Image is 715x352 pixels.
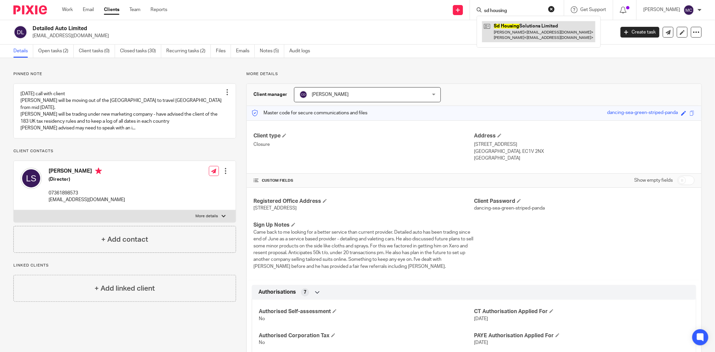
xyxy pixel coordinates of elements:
[474,340,488,345] span: [DATE]
[253,91,287,98] h3: Client manager
[196,214,218,219] p: More details
[246,71,702,77] p: More details
[253,206,297,211] span: [STREET_ADDRESS]
[259,340,265,345] span: No
[474,198,695,205] h4: Client Password
[299,91,307,99] img: svg%3E
[580,7,606,12] span: Get Support
[95,168,102,174] i: Primary
[38,45,74,58] a: Open tasks (2)
[13,25,27,39] img: svg%3E
[101,234,148,245] h4: + Add contact
[13,263,236,268] p: Linked clients
[634,177,673,184] label: Show empty fields
[474,332,689,339] h4: PAYE Authorisation Applied For
[474,155,695,162] p: [GEOGRAPHIC_DATA]
[304,289,306,296] span: 7
[258,289,296,296] span: Authorisations
[253,198,474,205] h4: Registered Office Address
[260,45,284,58] a: Notes (5)
[13,71,236,77] p: Pinned note
[474,148,695,155] p: [GEOGRAPHIC_DATA], EC1V 2NX
[253,222,474,229] h4: Sign Up Notes
[120,45,161,58] a: Closed tasks (30)
[474,308,689,315] h4: CT Authorisation Applied For
[49,196,125,203] p: [EMAIL_ADDRESS][DOMAIN_NAME]
[620,27,659,38] a: Create task
[474,206,545,211] span: dancing-sea-green-striped-panda
[129,6,140,13] a: Team
[289,45,315,58] a: Audit logs
[33,25,495,32] h2: Detailed Auto Limited
[253,178,474,183] h4: CUSTOM FIELDS
[13,45,33,58] a: Details
[253,230,473,269] span: Came back to me looking for a better service than current provider. Detailed auto has been tradin...
[607,109,678,117] div: dancing-sea-green-striped-panda
[13,149,236,154] p: Client contacts
[83,6,94,13] a: Email
[49,176,125,183] h5: (Director)
[683,5,694,15] img: svg%3E
[216,45,231,58] a: Files
[49,168,125,176] h4: [PERSON_NAME]
[151,6,167,13] a: Reports
[643,6,680,13] p: [PERSON_NAME]
[236,45,255,58] a: Emails
[49,190,125,196] p: 07361898573
[474,132,695,139] h4: Address
[483,8,544,14] input: Search
[253,132,474,139] h4: Client type
[62,6,73,13] a: Work
[259,332,474,339] h4: Authorised Corporation Tax
[104,6,119,13] a: Clients
[95,283,155,294] h4: + Add linked client
[252,110,367,116] p: Master code for secure communications and files
[312,92,349,97] span: [PERSON_NAME]
[253,141,474,148] p: Closure
[33,33,610,39] p: [EMAIL_ADDRESS][DOMAIN_NAME]
[20,168,42,189] img: svg%3E
[474,141,695,148] p: [STREET_ADDRESS]
[474,316,488,321] span: [DATE]
[259,316,265,321] span: No
[259,308,474,315] h4: Authorised Self-assessment
[13,5,47,14] img: Pixie
[79,45,115,58] a: Client tasks (0)
[548,6,555,12] button: Clear
[166,45,211,58] a: Recurring tasks (2)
